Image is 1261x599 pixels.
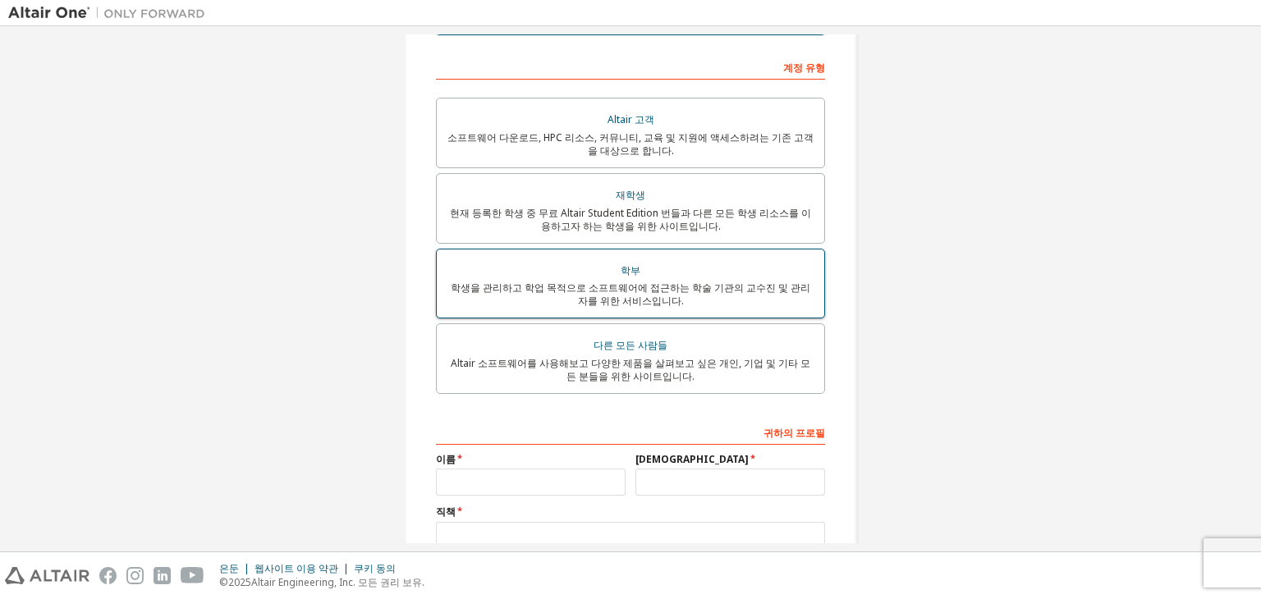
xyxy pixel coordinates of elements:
[154,567,171,584] img: linkedin.svg
[99,567,117,584] img: facebook.svg
[451,281,810,308] font: 학생을 관리하고 학업 목적으로 소프트웨어에 접근하는 학술 기관의 교수진 및 관리자를 위한 서비스입니다.
[635,452,749,466] font: [DEMOGRAPHIC_DATA]
[228,575,251,589] font: 2025
[783,61,825,75] font: 계정 유형
[254,561,338,575] font: 웹사이트 이용 약관
[219,561,239,575] font: 은둔
[5,567,89,584] img: altair_logo.svg
[8,5,213,21] img: 알타이르 원
[451,356,810,383] font: Altair 소프트웨어를 사용해보고 다양한 제품을 살펴보고 싶은 개인, 기업 및 기타 모든 분들을 위한 사이트입니다.
[181,567,204,584] img: youtube.svg
[251,575,424,589] font: Altair Engineering, Inc. 모든 권리 보유.
[219,575,228,589] font: ©
[126,567,144,584] img: instagram.svg
[621,263,640,277] font: 학부
[436,505,456,519] font: 직책
[450,206,811,233] font: 현재 등록한 학생 중 무료 Altair Student Edition 번들과 다른 모든 학생 리소스를 이용하고자 하는 학생을 위한 사이트입니다.
[447,130,814,158] font: 소프트웨어 다운로드, HPC 리소스, 커뮤니티, 교육 및 지원에 액세스하려는 기존 고객을 대상으로 합니다.
[436,452,456,466] font: 이름
[594,338,667,352] font: 다른 모든 사람들
[354,561,396,575] font: 쿠키 동의
[608,112,654,126] font: Altair 고객
[616,188,645,202] font: 재학생
[763,426,825,440] font: 귀하의 프로필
